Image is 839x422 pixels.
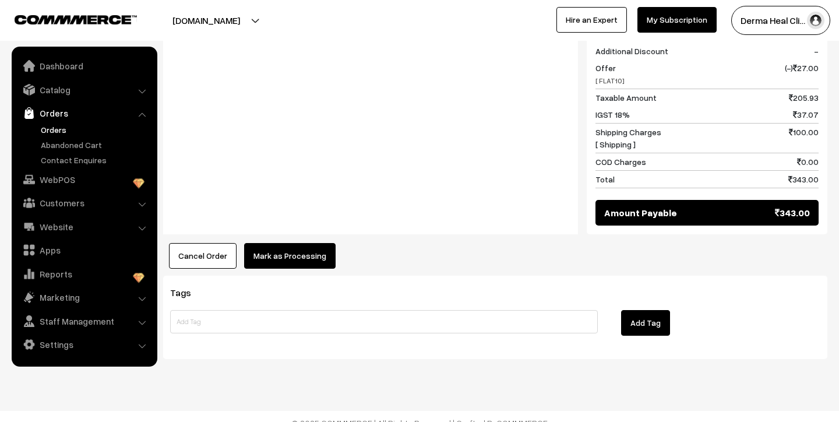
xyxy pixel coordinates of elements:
[15,192,153,213] a: Customers
[15,311,153,332] a: Staff Management
[789,126,819,150] span: 100.00
[595,76,625,85] span: [ FLAT10]
[637,7,717,33] a: My Subscription
[15,15,137,24] img: COMMMERCE
[595,108,630,121] span: IGST 18%
[604,206,677,220] span: Amount Payable
[731,6,830,35] button: Derma Heal Cli…
[595,92,657,104] span: Taxable Amount
[793,108,819,121] span: 37.07
[814,45,819,57] span: -
[595,173,615,185] span: Total
[15,334,153,355] a: Settings
[15,169,153,190] a: WebPOS
[789,92,819,104] span: 205.93
[775,206,810,220] span: 343.00
[132,6,281,35] button: [DOMAIN_NAME]
[38,124,153,136] a: Orders
[169,243,237,269] button: Cancel Order
[15,263,153,284] a: Reports
[556,7,627,33] a: Hire an Expert
[621,310,670,336] button: Add Tag
[15,216,153,237] a: Website
[15,103,153,124] a: Orders
[807,12,824,29] img: user
[244,243,336,269] button: Mark as Processing
[15,79,153,100] a: Catalog
[38,154,153,166] a: Contact Enquires
[170,310,598,333] input: Add Tag
[595,62,625,86] span: Offer
[595,156,646,168] span: COD Charges
[788,173,819,185] span: 343.00
[797,156,819,168] span: 0.00
[170,287,205,298] span: Tags
[595,126,661,150] span: Shipping Charges [ Shipping ]
[38,139,153,151] a: Abandoned Cart
[785,62,819,86] span: (-) 27.00
[15,12,117,26] a: COMMMERCE
[15,287,153,308] a: Marketing
[595,45,668,57] span: Additional Discount
[15,240,153,261] a: Apps
[15,55,153,76] a: Dashboard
